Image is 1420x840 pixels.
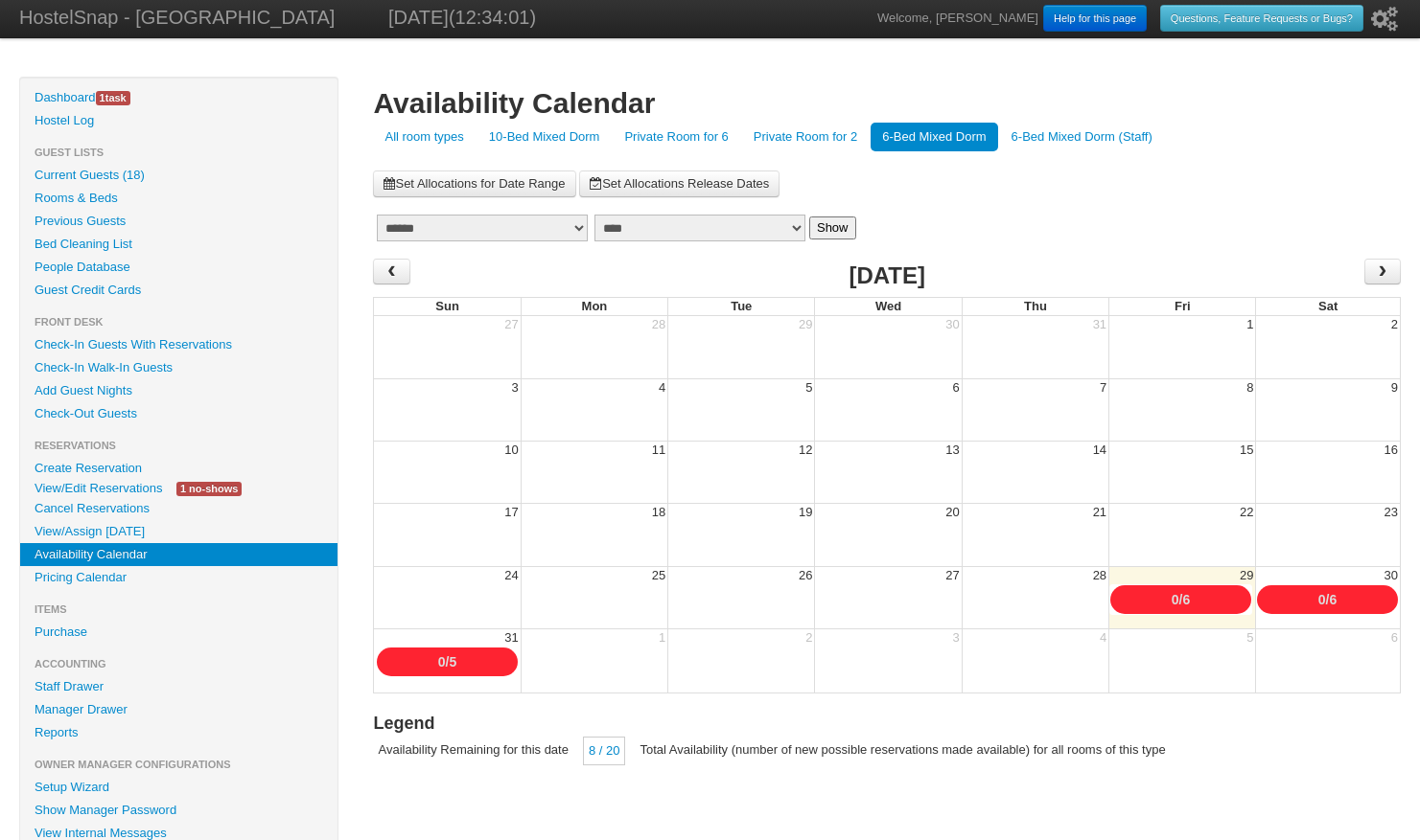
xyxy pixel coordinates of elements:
[1329,592,1337,607] a: 6
[20,379,338,402] a: Add Guest Nights
[1383,567,1400,584] div: 30
[1091,567,1108,584] div: 28
[20,310,338,333] li: Front Desk
[1371,7,1398,32] i: Setup Wizard
[20,141,338,164] li: Guest Lists
[814,297,961,316] th: Wed
[635,737,1170,763] div: Total Availability (number of new possible reservations made available) for all rooms of this type
[1383,504,1400,521] div: 23
[1098,379,1108,397] div: 7
[1257,585,1398,614] div: /
[176,482,242,496] span: 1 no-shows
[1091,442,1108,459] div: 14
[1238,504,1255,521] div: 22
[962,297,1108,316] th: Thu
[1245,379,1255,397] div: 8
[502,629,520,647] div: 31
[20,799,338,822] a: Show Manager Password
[1389,629,1400,647] div: 6
[20,233,338,256] a: Bed Cleaning List
[20,478,176,498] a: View/Edit Reservations
[20,333,338,356] a: Check-In Guests With Reservations
[579,170,780,197] a: Set Allocations Release Dates
[1245,629,1255,647] div: 5
[162,478,256,498] a: 1 no-shows
[1172,592,1179,607] a: 0
[613,123,739,151] a: Private Room for 6
[809,216,856,239] button: Show
[650,442,667,459] div: 11
[449,654,456,670] a: 5
[20,543,338,566] a: Availability Calendar
[1245,316,1255,333] div: 1
[96,91,130,105] span: task
[1091,504,1108,521] div: 21
[1160,5,1363,32] a: Questions, Feature Requests or Bugs?
[1238,567,1255,584] div: 29
[951,629,962,647] div: 3
[438,654,446,670] a: 0
[1043,5,1147,32] a: Help for this page
[20,256,338,279] a: People Database
[502,504,520,521] div: 17
[650,504,667,521] div: 18
[1182,592,1190,607] a: 6
[583,737,626,765] div: 8 / 20
[657,629,667,647] div: 1
[797,504,814,521] div: 19
[1389,316,1400,333] div: 2
[1110,585,1251,614] div: /
[20,753,338,776] li: Owner Manager Configurations
[510,379,521,397] div: 3
[373,711,1401,737] h3: Legend
[1000,123,1164,151] a: 6-Bed Mixed Dorm (Staff)
[1108,297,1255,316] th: Fri
[650,316,667,333] div: 28
[667,297,814,316] th: Tue
[20,520,338,543] a: View/Assign [DATE]
[1255,297,1401,316] th: Sat
[20,86,338,109] a: Dashboard1task
[20,776,338,799] a: Setup Wizard
[1383,442,1400,459] div: 16
[20,721,338,744] a: Reports
[502,442,520,459] div: 10
[1389,379,1400,397] div: 9
[502,316,520,333] div: 27
[449,7,536,28] span: (12:34:01)
[871,123,997,151] a: 6-Bed Mixed Dorm
[20,434,338,457] li: Reservations
[20,698,338,721] a: Manager Drawer
[377,647,518,676] div: /
[373,123,475,151] a: All room types
[849,259,925,293] h2: [DATE]
[657,379,667,397] div: 4
[100,92,105,103] span: 1
[373,737,572,763] div: Availability Remaining for this date
[521,297,667,316] th: Mon
[1091,316,1108,333] div: 31
[477,123,612,151] a: 10-Bed Mixed Dorm
[951,379,962,397] div: 6
[20,598,338,621] li: Items
[373,297,520,316] th: Sun
[20,566,338,589] a: Pricing Calendar
[742,123,869,151] a: Private Room for 2
[20,356,338,379] a: Check-In Walk-In Guests
[20,279,338,302] a: Guest Credit Cards
[1238,442,1255,459] div: 15
[502,567,520,584] div: 24
[1098,629,1108,647] div: 4
[943,442,961,459] div: 13
[20,109,338,132] a: Hostel Log
[1375,257,1390,285] span: ›
[20,675,338,698] a: Staff Drawer
[20,164,338,187] a: Current Guests (18)
[373,170,575,197] a: Set Allocations for Date Range
[20,402,338,425] a: Check-Out Guests
[20,457,338,480] a: Create Reservation
[803,629,814,647] div: 2
[20,187,338,210] a: Rooms & Beds
[20,210,338,233] a: Previous Guests
[20,652,338,675] li: Accounting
